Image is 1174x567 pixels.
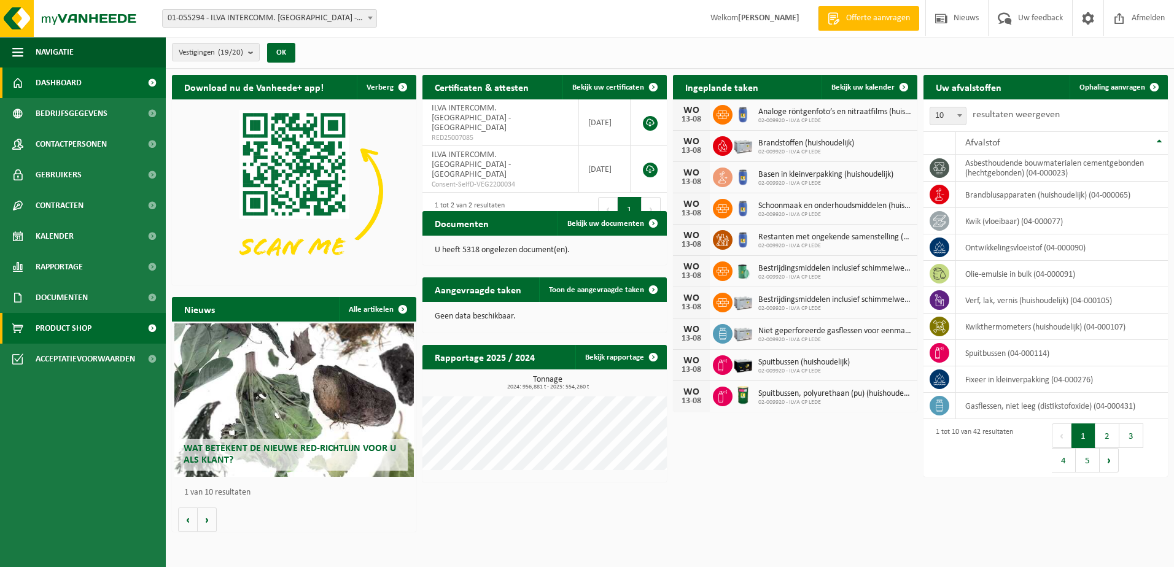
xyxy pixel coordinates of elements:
img: PB-LB-0680-HPE-BK-11 [733,353,753,374]
span: Contactpersonen [36,129,107,160]
button: Vorige [178,507,198,532]
span: 02-009920 - ILVA CP LEDE [758,242,911,250]
span: 10 [930,107,966,125]
img: PB-OT-0200-MET-00-02 [733,260,753,280]
button: 5 [1076,448,1100,472]
count: (19/20) [218,48,243,56]
span: Bekijk uw certificaten [572,83,644,91]
span: Afvalstof [965,138,1000,148]
h3: Tonnage [429,376,667,390]
span: Restanten met ongekende samenstelling (huishoudelijk) [758,233,911,242]
span: Verberg [367,83,394,91]
td: brandblusapparaten (huishoudelijk) (04-000065) [956,182,1168,208]
span: Bekijk uw kalender [831,83,895,91]
h2: Aangevraagde taken [422,277,534,301]
div: WO [679,262,704,272]
span: 02-009920 - ILVA CP LEDE [758,211,911,218]
div: WO [679,325,704,334]
a: Bekijk uw certificaten [562,75,666,99]
label: resultaten weergeven [973,110,1060,120]
a: Toon de aangevraagde taken [539,277,666,302]
span: Brandstoffen (huishoudelijk) [758,139,854,148]
p: U heeft 5318 ongelezen document(en). [435,246,655,255]
button: 3 [1119,423,1143,448]
span: Contracten [36,190,84,221]
div: 13-08 [679,334,704,343]
span: ILVA INTERCOMM. [GEOGRAPHIC_DATA] - [GEOGRAPHIC_DATA] [432,104,511,133]
td: spuitbussen (04-000114) [956,340,1168,366]
span: 10 [930,107,966,125]
button: Verberg [357,75,415,99]
button: Next [1100,448,1119,472]
div: WO [679,106,704,115]
img: PB-OT-0120-HPE-00-02 [733,103,753,124]
span: Bekijk uw documenten [567,220,644,228]
div: 13-08 [679,366,704,374]
span: 01-055294 - ILVA INTERCOMM. EREMBODEGEM - EREMBODEGEM [163,10,376,27]
span: Bedrijfsgegevens [36,98,107,129]
img: Download de VHEPlus App [172,99,416,283]
button: 1 [618,197,642,222]
div: 13-08 [679,115,704,124]
button: 2 [1095,423,1119,448]
span: Ophaling aanvragen [1079,83,1145,91]
h2: Documenten [422,211,501,235]
span: Offerte aanvragen [843,12,913,25]
span: Bestrijdingsmiddelen inclusief schimmelwerende beschermingsmiddelen (huishoudeli... [758,295,911,305]
button: Vestigingen(19/20) [172,43,260,61]
div: WO [679,231,704,241]
span: Gebruikers [36,160,82,190]
span: Navigatie [36,37,74,67]
button: Next [642,197,661,222]
p: 1 van 10 resultaten [184,488,410,497]
div: 13-08 [679,303,704,312]
span: RED25007085 [432,133,569,143]
span: Documenten [36,282,88,313]
span: Basen in kleinverpakking (huishoudelijk) [758,170,893,180]
div: WO [679,137,704,147]
span: Wat betekent de nieuwe RED-richtlijn voor u als klant? [184,444,396,465]
div: 1 tot 10 van 42 resultaten [930,422,1013,474]
td: [DATE] [579,99,631,146]
td: kwikthermometers (huishoudelijk) (04-000107) [956,314,1168,340]
span: Analoge röntgenfoto’s en nitraatfilms (huishoudelijk) [758,107,911,117]
p: Geen data beschikbaar. [435,312,655,321]
strong: [PERSON_NAME] [738,13,799,23]
div: WO [679,356,704,366]
a: Offerte aanvragen [818,6,919,31]
span: 01-055294 - ILVA INTERCOMM. EREMBODEGEM - EREMBODEGEM [162,9,377,28]
div: 13-08 [679,241,704,249]
span: ILVA INTERCOMM. [GEOGRAPHIC_DATA] - [GEOGRAPHIC_DATA] [432,150,511,179]
img: PB-OT-0120-HPE-00-02 [733,228,753,249]
div: 13-08 [679,178,704,187]
h2: Nieuws [172,297,227,321]
td: olie-emulsie in bulk (04-000091) [956,261,1168,287]
span: Schoonmaak en onderhoudsmiddelen (huishoudelijk) [758,201,911,211]
img: PB-LB-0680-HPE-GY-11 [733,134,753,155]
img: PB-OT-0120-HPE-00-02 [733,197,753,218]
h2: Download nu de Vanheede+ app! [172,75,336,99]
span: Vestigingen [179,44,243,62]
span: 02-009920 - ILVA CP LEDE [758,274,911,281]
a: Bekijk rapportage [575,345,666,369]
h2: Rapportage 2025 / 2024 [422,345,547,369]
span: 02-009920 - ILVA CP LEDE [758,305,911,312]
td: ontwikkelingsvloeistof (04-000090) [956,234,1168,261]
span: 02-009920 - ILVA CP LEDE [758,180,893,187]
div: 13-08 [679,147,704,155]
a: Bekijk uw kalender [822,75,916,99]
span: Dashboard [36,67,82,98]
h2: Ingeplande taken [673,75,771,99]
span: 02-009920 - ILVA CP LEDE [758,399,911,406]
div: WO [679,387,704,397]
span: Bestrijdingsmiddelen inclusief schimmelwerende beschermingsmiddelen (huishoudeli... [758,264,911,274]
button: 1 [1071,423,1095,448]
div: WO [679,168,704,178]
span: Niet geperforeerde gasflessen voor eenmalig gebruik (huishoudelijk) [758,326,911,336]
h2: Uw afvalstoffen [923,75,1014,99]
div: 13-08 [679,209,704,218]
img: PB-LB-0680-HPE-GY-11 [733,322,753,343]
span: Spuitbussen, polyurethaan (pu) (huishoudelijk) [758,389,911,399]
button: Previous [598,197,618,222]
button: Volgende [198,507,217,532]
